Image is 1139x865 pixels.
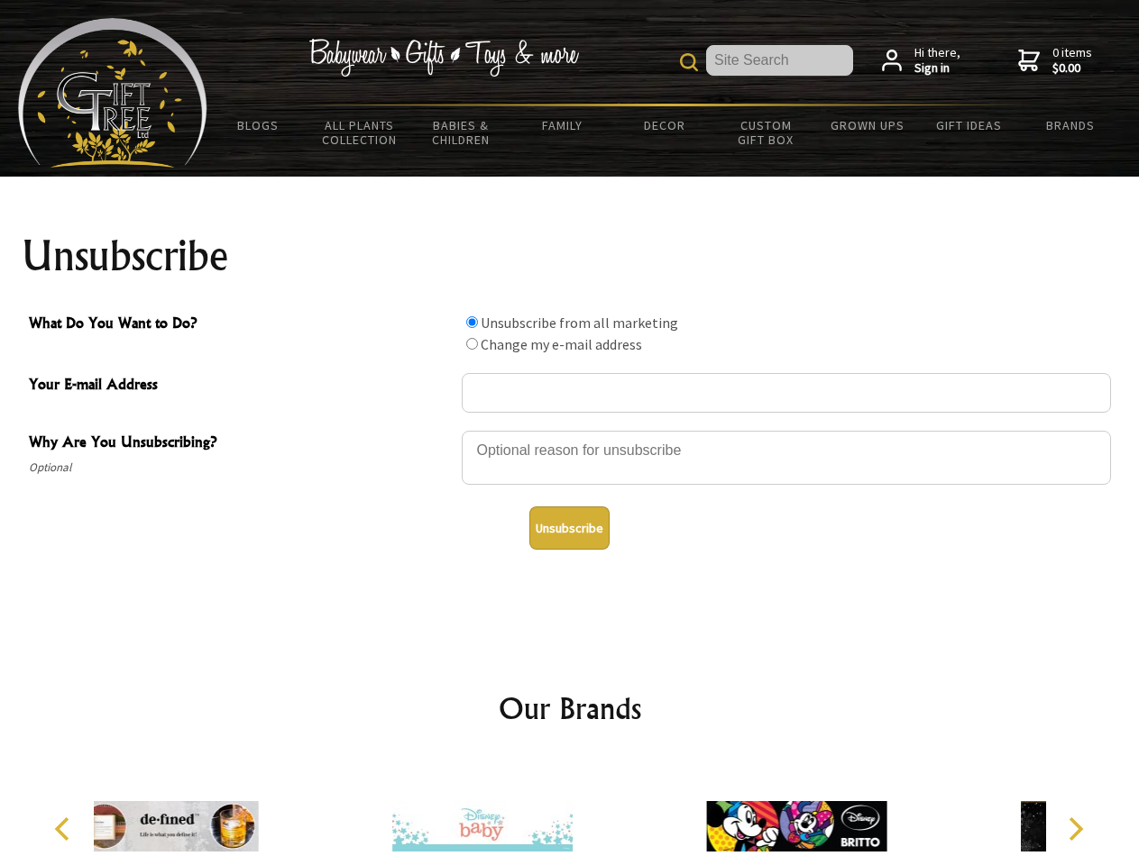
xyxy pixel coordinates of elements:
[29,373,453,399] span: Your E-mail Address
[29,457,453,478] span: Optional
[918,106,1020,144] a: Gift Ideas
[512,106,614,144] a: Family
[308,39,579,77] img: Babywear - Gifts - Toys & more
[1052,44,1092,77] span: 0 items
[882,45,960,77] a: Hi there,Sign in
[410,106,512,159] a: Babies & Children
[22,234,1118,278] h1: Unsubscribe
[481,314,678,332] label: Unsubscribe from all marketing
[1020,106,1122,144] a: Brands
[29,431,453,457] span: Why Are You Unsubscribing?
[1055,809,1095,849] button: Next
[715,106,817,159] a: Custom Gift Box
[466,338,478,350] input: What Do You Want to Do?
[481,335,642,353] label: Change my e-mail address
[309,106,411,159] a: All Plants Collection
[466,316,478,328] input: What Do You Want to Do?
[36,687,1104,730] h2: Our Brands
[29,312,453,338] span: What Do You Want to Do?
[45,809,85,849] button: Previous
[462,373,1111,413] input: Your E-mail Address
[462,431,1111,485] textarea: Why Are You Unsubscribing?
[816,106,918,144] a: Grown Ups
[529,506,610,550] button: Unsubscribe
[18,18,207,168] img: Babyware - Gifts - Toys and more...
[706,45,853,76] input: Site Search
[914,60,960,77] strong: Sign in
[1018,45,1092,77] a: 0 items$0.00
[207,106,309,144] a: BLOGS
[680,53,698,71] img: product search
[1052,60,1092,77] strong: $0.00
[613,106,715,144] a: Decor
[914,45,960,77] span: Hi there,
